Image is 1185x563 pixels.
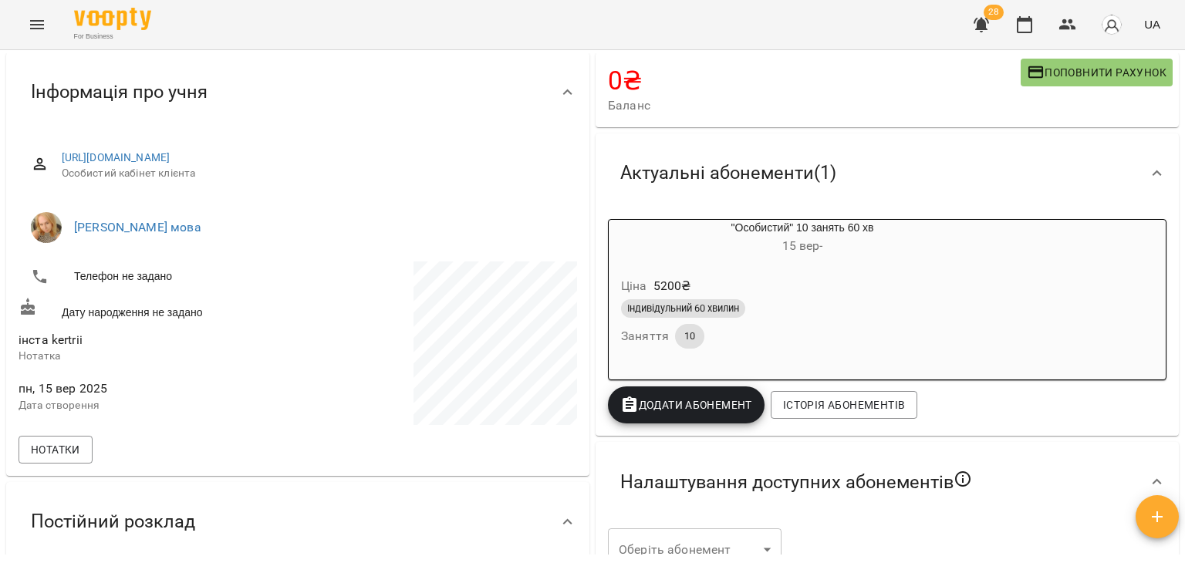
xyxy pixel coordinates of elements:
[782,238,823,253] span: 15 вер -
[771,391,917,419] button: Історія абонементів
[31,212,62,243] img: Тетяна німецька мова
[74,32,151,42] span: For Business
[19,398,295,413] p: Дата створення
[15,295,298,323] div: Дату народження не задано
[608,386,765,423] button: Додати Абонемент
[6,482,589,561] div: Постійний розклад
[609,220,996,367] button: "Особистий" 10 занять 60 хв15 вер- Ціна5200₴Індивідульний 60 хвилинЗаняття10
[74,8,151,30] img: Voopty Logo
[6,52,589,132] div: Інформація про учня
[609,220,996,257] div: "Особистий" 10 занять 60 хв
[608,96,1021,115] span: Баланс
[1138,10,1166,39] button: UA
[19,379,295,398] span: пн, 15 вер 2025
[608,65,1021,96] h4: 0 ₴
[984,5,1004,20] span: 28
[620,470,972,494] span: Налаштування доступних абонементів
[31,510,195,534] span: Постійний розклад
[620,396,752,414] span: Додати Абонемент
[19,332,83,347] span: інста kertrii
[19,436,93,464] button: Нотатки
[31,440,80,459] span: Нотатки
[596,442,1179,522] div: Налаштування доступних абонементів
[621,325,669,347] h6: Заняття
[596,133,1179,213] div: Актуальні абонементи(1)
[62,166,565,181] span: Особистий кабінет клієнта
[1027,63,1166,82] span: Поповнити рахунок
[954,470,972,488] svg: Якщо не обрано жодного, клієнт зможе побачити всі публічні абонементи
[19,261,295,292] li: Телефон не задано
[74,220,201,234] a: [PERSON_NAME] мова
[1021,59,1173,86] button: Поповнити рахунок
[620,161,836,185] span: Актуальні абонементи ( 1 )
[1101,14,1123,35] img: avatar_s.png
[621,302,745,315] span: Індивідульний 60 хвилин
[653,277,691,295] p: 5200 ₴
[62,151,170,164] a: [URL][DOMAIN_NAME]
[1144,16,1160,32] span: UA
[19,6,56,43] button: Menu
[31,80,208,104] span: Інформація про учня
[783,396,905,414] span: Історія абонементів
[19,349,295,364] p: Нотатка
[675,329,704,343] span: 10
[621,275,647,297] h6: Ціна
